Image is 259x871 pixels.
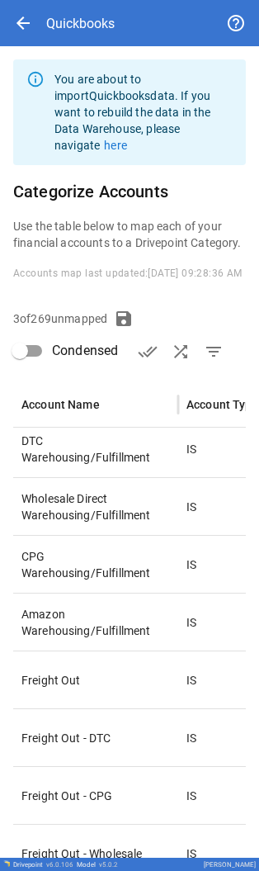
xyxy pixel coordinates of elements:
[204,861,256,869] div: [PERSON_NAME]
[186,672,196,689] p: IS
[21,433,170,466] p: DTC Warehousing/Fulfillment
[138,342,158,362] span: done_all
[186,441,196,457] p: IS
[13,267,243,279] span: Accounts map last updated: [DATE] 09:28:36 AM
[13,13,33,33] span: arrow_back
[197,335,230,368] button: Show Unmapped Accounts Only
[164,335,197,368] button: AI Auto-Map Accounts
[21,788,170,804] p: Freight Out - CPG
[46,861,73,869] span: v 6.0.106
[54,64,233,160] div: You are about to import Quickbooks data. If you want to rebuild the data in the Data Warehouse, p...
[77,861,118,869] div: Model
[21,398,100,411] div: Account Name
[186,614,196,631] p: IS
[46,16,115,31] div: Quickbooks
[13,178,246,205] h6: Categorize Accounts
[186,788,196,804] p: IS
[13,218,246,251] p: Use the table below to map each of your financial accounts to a Drivepoint Category.
[21,606,170,639] p: Amazon Warehousing/Fulfillment
[171,342,191,362] span: shuffle
[186,845,196,862] p: IS
[13,310,107,327] p: 3 of 269 unmapped
[13,861,73,869] div: Drivepoint
[186,499,196,515] p: IS
[104,139,127,152] a: here
[21,548,170,581] p: CPG Warehousing/Fulfillment
[21,845,170,862] p: Freight Out - Wholesale
[21,730,170,746] p: Freight Out - DTC
[3,860,10,867] img: Drivepoint
[186,730,196,746] p: IS
[52,341,118,361] span: Condensed
[186,398,259,411] div: Account Type
[186,556,196,573] p: IS
[131,335,164,368] button: Verify Accounts
[99,861,118,869] span: v 5.0.2
[204,342,224,362] span: filter_list
[21,490,170,523] p: Wholesale Direct Warehousing/Fulfillment
[21,672,170,689] p: Freight Out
